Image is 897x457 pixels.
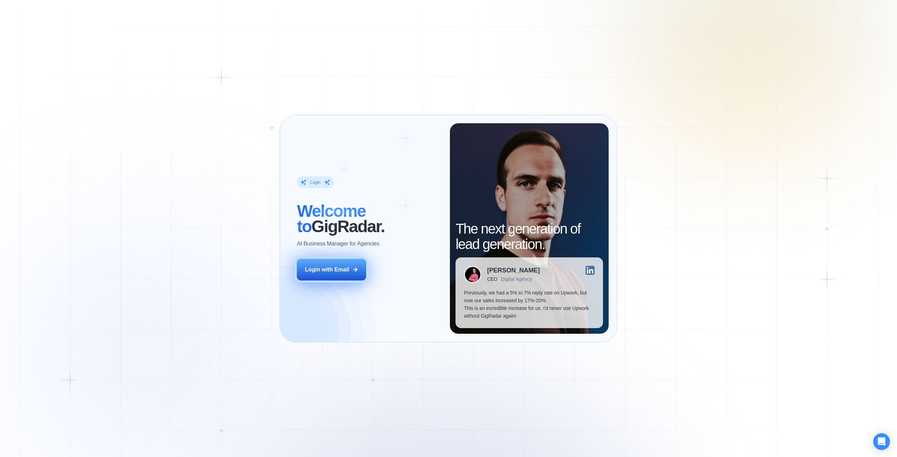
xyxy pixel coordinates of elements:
span: Welcome to [297,202,365,236]
div: Login with Email [305,266,349,273]
div: CEO [487,276,497,282]
h2: The next generation of lead generation. [456,221,603,252]
p: Previously, we had a 5% to 7% reply rate on Upwork, but now our sales increased by 17%-20%. This ... [464,289,594,320]
h2: ‍ GigRadar. [297,203,441,234]
div: Digital Agency [501,276,532,282]
div: [PERSON_NAME] [487,267,540,273]
button: Login with Email [297,259,366,281]
div: Login [310,180,320,185]
p: AI Business Manager for Agencies [297,240,379,248]
div: Open Intercom Messenger [873,433,890,450]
